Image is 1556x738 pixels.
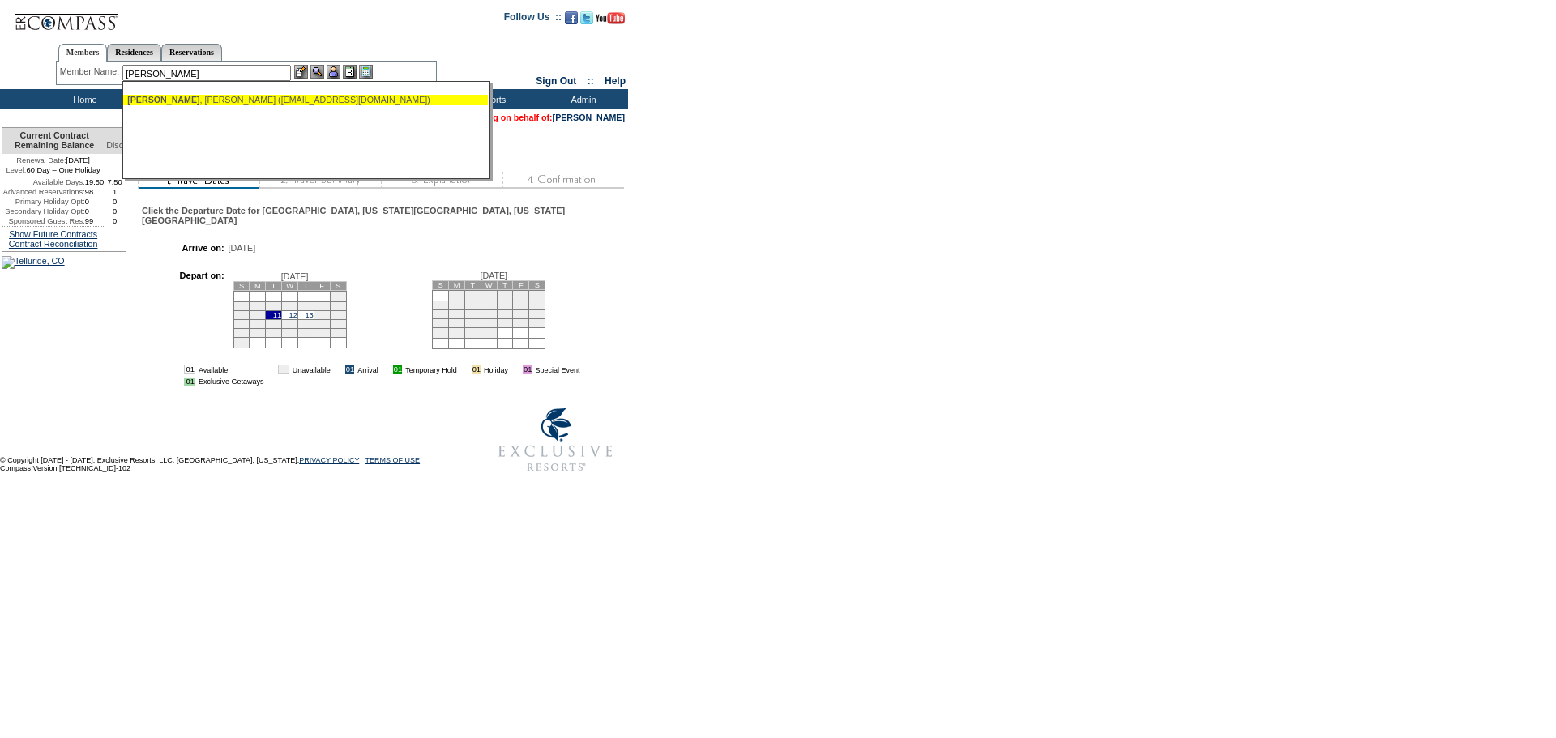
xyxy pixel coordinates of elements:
[104,216,126,226] td: 0
[330,328,346,337] td: 29
[596,12,625,24] img: Subscribe to our YouTube Channel
[314,328,330,337] td: 28
[481,280,497,289] td: W
[58,44,108,62] a: Members
[250,281,266,290] td: M
[266,319,282,328] td: 18
[289,311,297,319] a: 12
[2,256,65,269] img: Telluride, CO
[297,319,314,328] td: 20
[359,65,373,79] img: b_calculator.gif
[2,177,85,187] td: Available Days:
[464,309,481,318] td: 16
[2,165,104,177] td: 60 Day – One Holiday
[529,318,545,327] td: 27
[334,365,342,373] img: i.gif
[480,271,507,280] span: [DATE]
[2,128,104,154] td: Current Contract Remaining Balance
[513,309,529,318] td: 19
[449,280,465,289] td: M
[481,290,497,301] td: 3
[529,280,545,289] td: S
[297,301,314,310] td: 6
[281,271,309,281] span: [DATE]
[314,301,330,310] td: 7
[104,187,126,197] td: 1
[511,365,519,373] img: i.gif
[464,301,481,309] td: 9
[266,310,282,319] td: 11
[250,328,266,337] td: 24
[580,11,593,24] img: Follow us on Twitter
[267,365,275,373] img: i.gif
[250,319,266,328] td: 17
[199,365,264,374] td: Available
[449,327,465,338] td: 29
[150,243,224,253] td: Arrive on:
[330,291,346,301] td: 1
[504,10,562,29] td: Follow Us ::
[293,365,331,374] td: Unavailable
[314,281,330,290] td: F
[327,65,340,79] img: Impersonate
[104,177,126,187] td: 7.50
[343,65,357,79] img: Reservations
[605,75,626,87] a: Help
[497,280,513,289] td: T
[282,301,298,310] td: 5
[460,365,468,373] img: i.gif
[184,378,194,386] td: 01
[282,319,298,328] td: 19
[297,281,314,290] td: T
[502,172,624,189] img: step4_state1.gif
[6,165,27,175] span: Level:
[497,290,513,301] td: 4
[314,310,330,319] td: 14
[85,207,105,216] td: 0
[536,75,576,87] a: Sign Out
[472,365,481,374] td: 01
[2,216,85,226] td: Sponsored Guest Res:
[464,327,481,338] td: 30
[282,281,298,290] td: W
[233,301,250,310] td: 2
[266,301,282,310] td: 4
[433,318,449,327] td: 21
[405,365,457,374] td: Temporary Hold
[299,456,359,464] a: PRIVACY POLICY
[250,310,266,319] td: 10
[233,319,250,328] td: 16
[282,328,298,337] td: 26
[365,456,421,464] a: TERMS OF USE
[294,65,308,79] img: b_edit.gif
[229,243,256,253] span: [DATE]
[433,301,449,309] td: 7
[382,365,390,373] img: i.gif
[36,89,130,109] td: Home
[433,309,449,318] td: 14
[150,271,224,353] td: Depart on:
[464,290,481,301] td: 2
[127,95,199,105] span: [PERSON_NAME]
[565,11,578,24] img: Become our fan on Facebook
[266,281,282,290] td: T
[596,16,625,26] a: Subscribe to our YouTube Channel
[497,309,513,318] td: 18
[483,399,628,480] img: Exclusive Resorts
[481,318,497,327] td: 24
[310,65,324,79] img: View
[484,365,508,374] td: Holiday
[529,301,545,309] td: 13
[449,290,465,301] td: 1
[481,309,497,318] td: 17
[513,280,529,289] td: F
[330,319,346,328] td: 22
[278,365,289,374] td: 01
[345,365,354,374] td: 01
[60,65,122,79] div: Member Name:
[529,290,545,301] td: 6
[266,328,282,337] td: 25
[9,229,97,239] a: Show Future Contracts
[2,197,85,207] td: Primary Holiday Opt:
[184,365,194,374] td: 01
